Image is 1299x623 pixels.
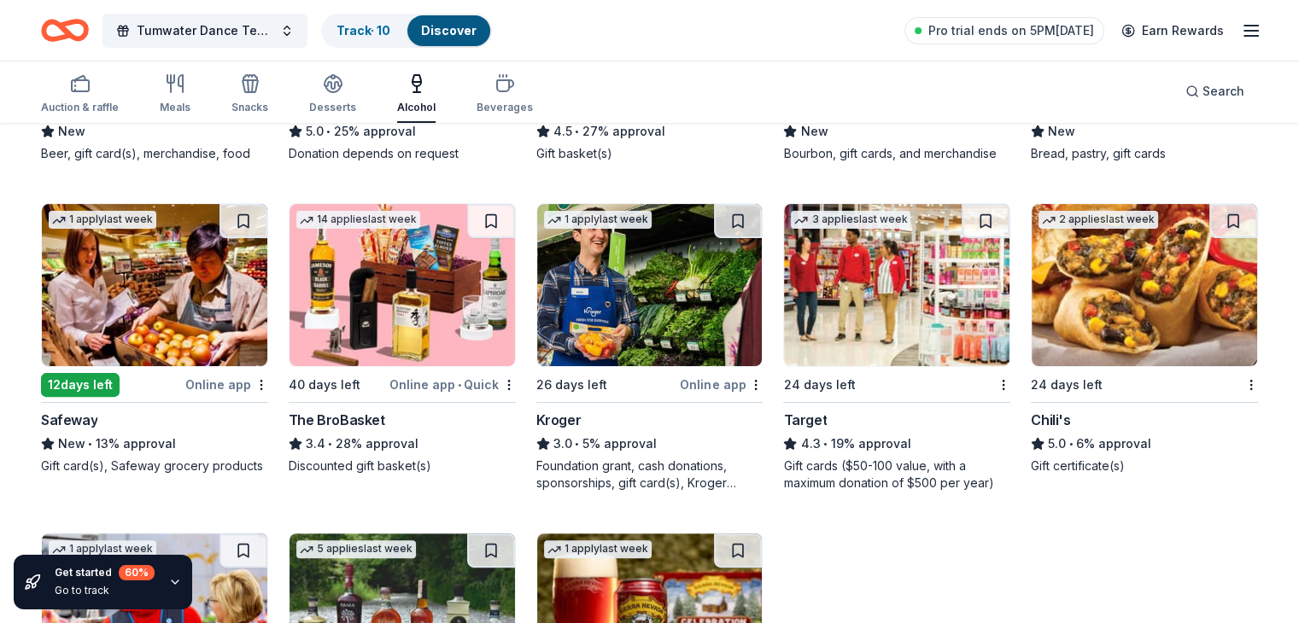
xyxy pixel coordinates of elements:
[289,375,360,395] div: 40 days left
[544,540,652,558] div: 1 apply last week
[904,17,1104,44] a: Pro trial ends on 5PM[DATE]
[791,211,910,229] div: 3 applies last week
[55,584,155,597] div: Go to track
[328,437,332,451] span: •
[336,23,390,38] a: Track· 10
[928,20,1094,41] span: Pro trial ends on 5PM[DATE]
[41,373,120,397] div: 12 days left
[1202,81,1244,102] span: Search
[553,434,572,454] span: 3.0
[783,375,855,395] div: 24 days left
[1032,204,1257,366] img: Image for Chili's
[231,67,268,123] button: Snacks
[49,211,156,229] div: 1 apply last week
[783,410,827,430] div: Target
[55,565,155,580] div: Get started
[397,101,436,114] div: Alcohol
[49,540,156,558] div: 1 apply last week
[289,434,516,454] div: 28% approval
[160,67,190,123] button: Meals
[41,410,97,430] div: Safeway
[289,145,516,162] div: Donation depends on request
[477,67,533,123] button: Beverages
[1048,121,1075,142] span: New
[544,211,652,229] div: 1 apply last week
[58,121,85,142] span: New
[41,101,119,114] div: Auction & raffle
[160,101,190,114] div: Meals
[296,211,420,229] div: 14 applies last week
[421,23,477,38] a: Discover
[309,101,356,114] div: Desserts
[289,457,516,475] div: Discounted gift basket(s)
[783,145,1010,162] div: Bourbon, gift cards, and merchandise
[1039,211,1158,229] div: 2 applies last week
[296,540,416,558] div: 5 applies last week
[41,457,268,475] div: Gift card(s), Safeway grocery products
[783,203,1010,492] a: Image for Target3 applieslast week24 days leftTarget4.3•19% approvalGift cards ($50-100 value, wi...
[41,10,89,50] a: Home
[397,67,436,123] button: Alcohol
[1172,74,1258,108] button: Search
[536,203,764,492] a: Image for Kroger1 applylast week26 days leftOnline appKroger3.0•5% approvalFoundation grant, cash...
[536,434,764,454] div: 5% approval
[58,434,85,454] span: New
[575,437,579,451] span: •
[119,565,155,580] div: 60 %
[458,378,461,392] span: •
[309,67,356,123] button: Desserts
[537,204,763,366] img: Image for Kroger
[290,204,515,366] img: Image for The BroBasket
[1111,15,1234,46] a: Earn Rewards
[800,434,820,454] span: 4.3
[41,203,268,475] a: Image for Safeway1 applylast week12days leftOnline appSafewayNew•13% approvalGift card(s), Safewa...
[289,203,516,475] a: Image for The BroBasket14 applieslast week40 days leftOnline app•QuickThe BroBasket3.4•28% approv...
[389,374,516,395] div: Online app Quick
[477,101,533,114] div: Beverages
[289,121,516,142] div: 25% approval
[102,14,307,48] button: Tumwater Dance Team's 10th Annual Gala
[536,145,764,162] div: Gift basket(s)
[536,121,764,142] div: 27% approval
[41,67,119,123] button: Auction & raffle
[1031,457,1258,475] div: Gift certificate(s)
[321,14,492,48] button: Track· 10Discover
[306,434,325,454] span: 3.4
[41,434,268,454] div: 13% approval
[1048,434,1066,454] span: 5.0
[326,125,331,138] span: •
[783,434,1010,454] div: 19% approval
[1031,434,1258,454] div: 6% approval
[185,374,268,395] div: Online app
[800,121,828,142] span: New
[553,121,572,142] span: 4.5
[1031,145,1258,162] div: Bread, pastry, gift cards
[784,204,1009,366] img: Image for Target
[536,410,582,430] div: Kroger
[536,375,607,395] div: 26 days left
[306,121,324,142] span: 5.0
[41,145,268,162] div: Beer, gift card(s), merchandise, food
[42,204,267,366] img: Image for Safeway
[88,437,92,451] span: •
[289,410,385,430] div: The BroBasket
[1069,437,1074,451] span: •
[536,457,764,492] div: Foundation grant, cash donations, sponsorships, gift card(s), Kroger products
[1031,375,1103,395] div: 24 days left
[680,374,763,395] div: Online app
[231,101,268,114] div: Snacks
[1031,203,1258,475] a: Image for Chili's2 applieslast week24 days leftChili's5.0•6% approvalGift certificate(s)
[575,125,579,138] span: •
[1031,410,1070,430] div: Chili's
[137,20,273,41] span: Tumwater Dance Team's 10th Annual Gala
[783,457,1010,492] div: Gift cards ($50-100 value, with a maximum donation of $500 per year)
[823,437,828,451] span: •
